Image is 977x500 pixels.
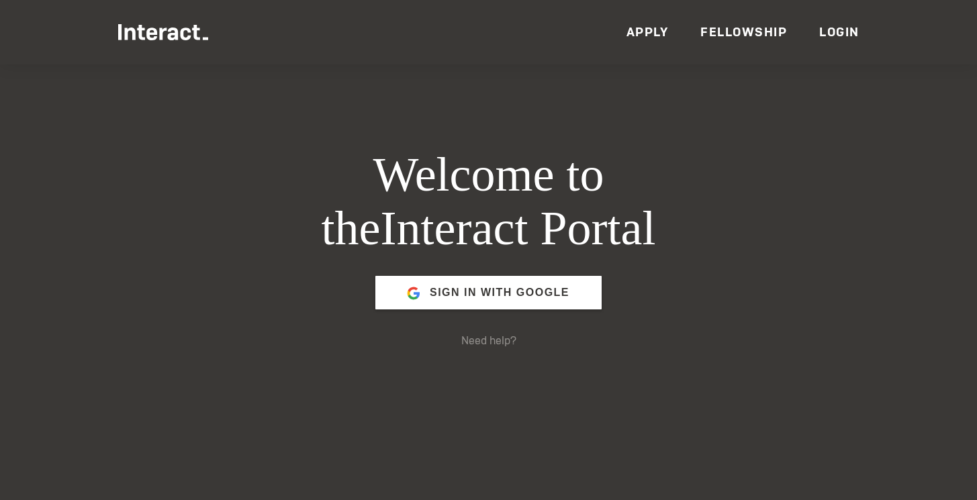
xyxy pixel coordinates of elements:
[819,24,859,40] a: Login
[626,24,669,40] a: Apply
[118,24,209,40] img: Interact Logo
[231,148,747,256] h1: Welcome to the
[381,201,656,255] span: Interact Portal
[430,277,569,309] span: Sign in with Google
[461,334,516,348] a: Need help?
[700,24,787,40] a: Fellowship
